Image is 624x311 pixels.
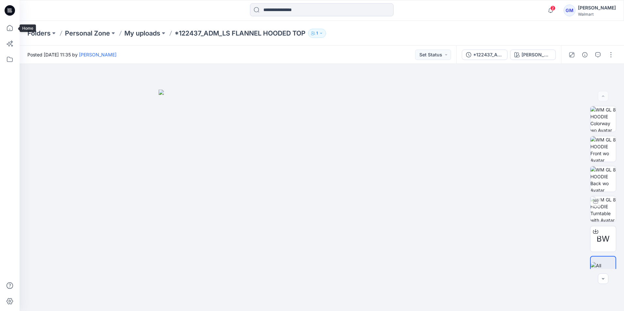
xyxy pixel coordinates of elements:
[79,52,117,57] a: [PERSON_NAME]
[590,196,616,222] img: WM GL 8 HOODIE Turntable with Avatar
[590,166,616,192] img: WM GL 8 HOODIE Back wo Avatar
[578,12,616,17] div: Walmart
[175,29,305,38] p: *122437_ADM_LS FLANNEL HOODED TOP
[590,106,616,132] img: WM GL 8 HOODIE Colorway wo Avatar
[27,29,51,38] a: Folders
[591,262,616,276] img: All colorways
[316,30,318,37] p: 1
[27,51,117,58] span: Posted [DATE] 11:35 by
[308,29,326,38] button: 1
[124,29,160,38] a: My uploads
[590,136,616,162] img: WM GL 8 HOODIE Front wo Avatar
[580,50,590,60] button: Details
[522,51,552,58] div: [PERSON_NAME]
[473,51,503,58] div: *122437_ADM_LS FLANNEL HOODED TOP
[550,6,555,11] span: 2
[510,50,556,60] button: [PERSON_NAME]
[65,29,110,38] a: Personal Zone
[159,90,485,311] img: eyJhbGciOiJIUzI1NiIsImtpZCI6IjAiLCJzbHQiOiJzZXMiLCJ0eXAiOiJKV1QifQ.eyJkYXRhIjp7InR5cGUiOiJzdG9yYW...
[578,4,616,12] div: [PERSON_NAME]
[597,233,610,245] span: BW
[564,5,575,16] div: GM
[462,50,507,60] button: *122437_ADM_LS FLANNEL HOODED TOP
